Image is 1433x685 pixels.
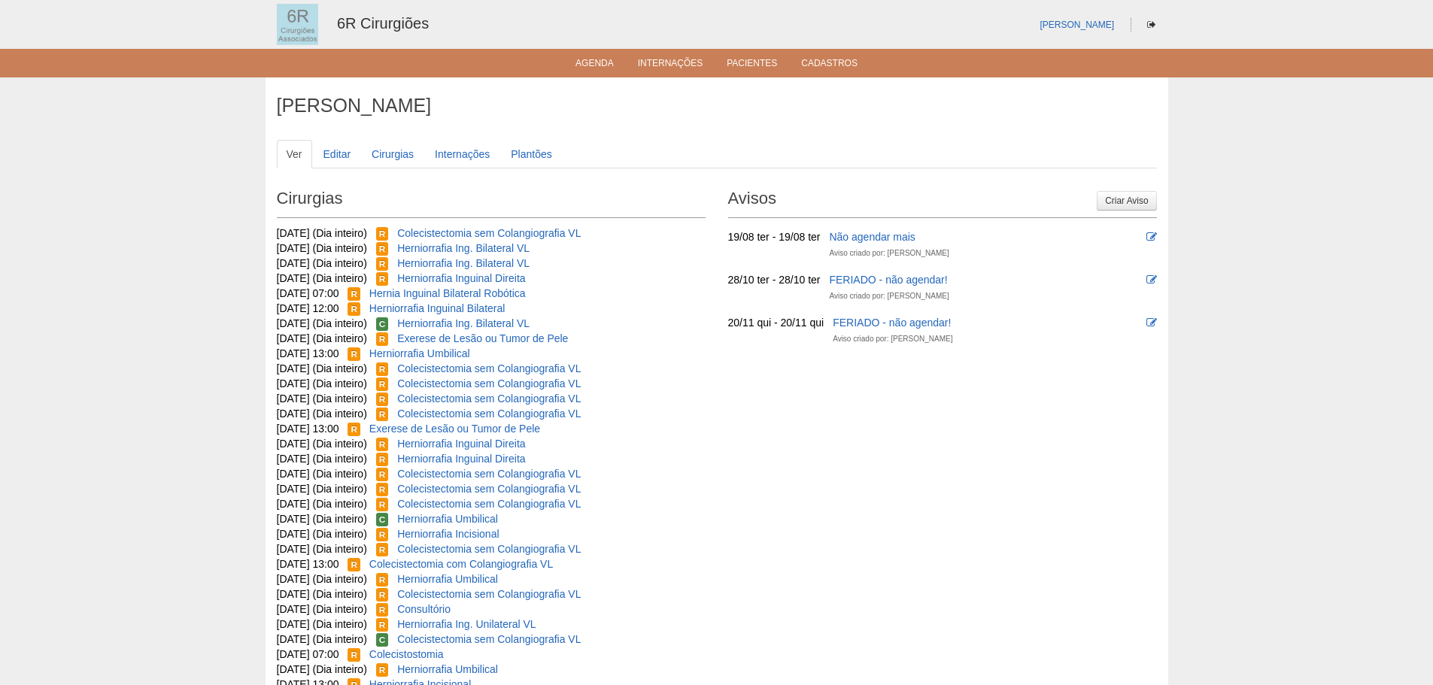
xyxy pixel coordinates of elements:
a: Herniorrafia Umbilical [397,663,498,675]
span: Reservada [348,302,360,316]
span: Reservada [376,272,389,286]
i: Editar [1146,317,1157,328]
span: Reservada [376,618,389,632]
a: Internações [638,58,703,73]
span: Reservada [376,543,389,556]
a: Colecistectomia com Colangiografia VL [369,558,553,570]
span: [DATE] 07:00 [277,287,339,299]
span: Reservada [376,332,389,346]
span: Reservada [376,377,389,391]
div: Aviso criado por: [PERSON_NAME] [829,246,949,261]
a: Cirurgias [362,140,424,168]
span: Reservada [348,287,360,301]
a: Consultório [397,603,451,615]
span: [DATE] (Dia inteiro) [277,272,367,284]
span: [DATE] (Dia inteiro) [277,618,367,630]
span: [DATE] (Dia inteiro) [277,588,367,600]
a: 6R Cirurgiões [337,15,429,32]
a: Colecistectomia sem Colangiografia VL [397,408,581,420]
span: [DATE] (Dia inteiro) [277,483,367,495]
i: Sair [1147,20,1155,29]
span: [DATE] (Dia inteiro) [277,633,367,645]
span: Reservada [376,498,389,511]
span: Reservada [376,227,389,241]
i: Editar [1146,274,1157,285]
a: Exerese de Lesão ou Tumor de Pele [369,423,540,435]
div: 28/10 ter - 28/10 ter [728,272,821,287]
h2: Avisos [728,183,1157,218]
span: Reservada [376,257,389,271]
span: [DATE] 12:00 [277,302,339,314]
span: [DATE] (Dia inteiro) [277,438,367,450]
a: FERIADO - não agendar! [833,317,951,329]
span: Reservada [376,453,389,466]
a: Hernia Inguinal Bilateral Robótica [369,287,526,299]
span: [DATE] 13:00 [277,347,339,359]
span: Reservada [376,242,389,256]
a: Colecistectomia sem Colangiografia VL [397,498,581,510]
span: Reservada [376,438,389,451]
h1: [PERSON_NAME] [277,96,1157,115]
a: FERIADO - não agendar! [829,274,947,286]
a: Herniorrafia Umbilical [369,347,470,359]
i: Editar [1146,232,1157,242]
span: [DATE] (Dia inteiro) [277,377,367,389]
span: [DATE] 13:00 [277,423,339,435]
span: Reservada [376,603,389,617]
a: Herniorrafia Ing. Bilateral VL [397,257,530,269]
span: Confirmada [376,633,389,647]
a: Não agendar mais [829,231,915,243]
a: Colecistectomia sem Colangiografia VL [397,483,581,495]
a: Ver [277,140,312,168]
span: [DATE] (Dia inteiro) [277,242,367,254]
a: Herniorrafia Umbilical [397,513,498,525]
a: Herniorrafia Inguinal Bilateral [369,302,505,314]
a: Herniorrafia Ing. Bilateral VL [397,242,530,254]
span: [DATE] (Dia inteiro) [277,393,367,405]
span: [DATE] (Dia inteiro) [277,498,367,510]
a: Herniorrafia Inguinal Direita [397,453,525,465]
a: Colecistectomia sem Colangiografia VL [397,393,581,405]
a: Colecistectomia sem Colangiografia VL [397,468,581,480]
span: Reservada [376,588,389,602]
a: Herniorrafia Inguinal Direita [397,438,525,450]
div: 19/08 ter - 19/08 ter [728,229,821,244]
a: Herniorrafia Umbilical [397,573,498,585]
a: Internações [425,140,499,168]
span: [DATE] (Dia inteiro) [277,543,367,555]
span: [DATE] 13:00 [277,558,339,570]
span: [DATE] (Dia inteiro) [277,227,367,239]
span: [DATE] (Dia inteiro) [277,317,367,329]
a: Criar Aviso [1097,191,1156,211]
a: [PERSON_NAME] [1040,20,1114,30]
span: Reservada [376,362,389,376]
div: Aviso criado por: [PERSON_NAME] [829,289,949,304]
span: [DATE] (Dia inteiro) [277,663,367,675]
div: Aviso criado por: [PERSON_NAME] [833,332,952,347]
span: Reservada [376,468,389,481]
span: Reservada [348,558,360,571]
span: [DATE] (Dia inteiro) [277,573,367,585]
span: [DATE] (Dia inteiro) [277,603,367,615]
span: [DATE] 07:00 [277,648,339,660]
span: Confirmada [376,513,389,526]
a: Agenda [575,58,614,73]
span: Reservada [348,423,360,436]
a: Pacientes [727,58,777,73]
a: Cadastros [801,58,858,73]
a: Colecistectomia sem Colangiografia VL [397,227,581,239]
span: Reservada [376,408,389,421]
span: [DATE] (Dia inteiro) [277,528,367,540]
span: Reservada [376,573,389,586]
a: Exerese de Lesão ou Tumor de Pele [397,332,568,344]
span: Confirmada [376,317,389,331]
a: Colecistectomia sem Colangiografia VL [397,377,581,389]
span: [DATE] (Dia inteiro) [277,468,367,480]
span: Reservada [376,483,389,496]
span: [DATE] (Dia inteiro) [277,257,367,269]
a: Herniorrafia Ing. Unilateral VL [397,618,536,630]
a: Colecistectomia sem Colangiografia VL [397,588,581,600]
span: [DATE] (Dia inteiro) [277,408,367,420]
a: Editar [314,140,361,168]
span: Reservada [376,663,389,677]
